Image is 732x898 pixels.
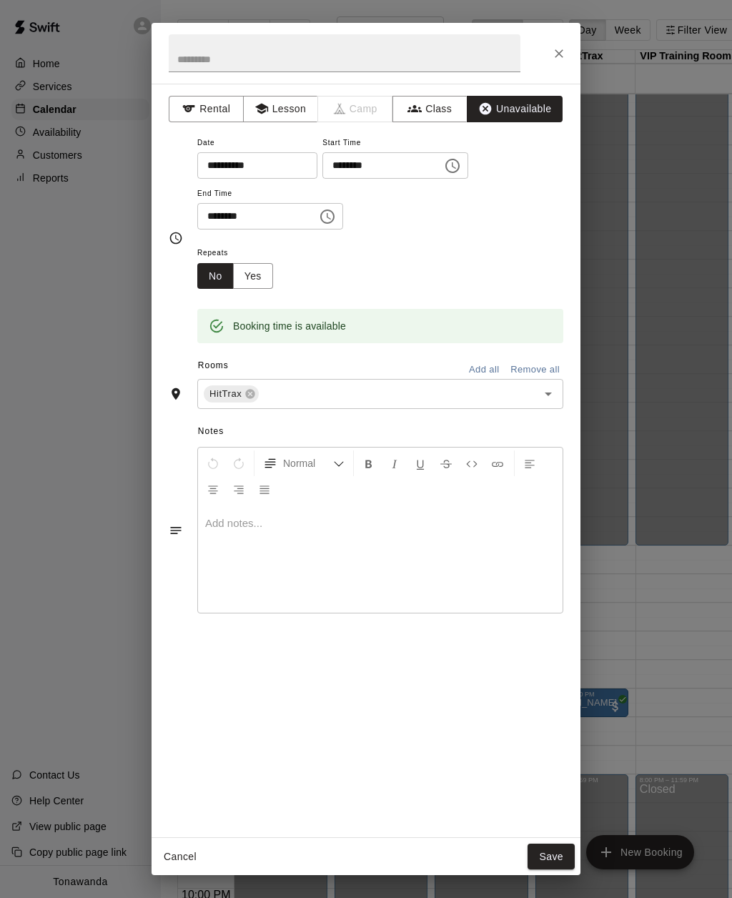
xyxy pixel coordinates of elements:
button: Choose time, selected time is 5:00 PM [438,152,467,180]
span: Notes [198,420,563,443]
button: Undo [201,450,225,476]
button: Remove all [507,359,563,381]
button: Center Align [201,476,225,502]
button: Format Bold [357,450,381,476]
button: Choose time, selected time is 6:30 PM [313,202,342,231]
span: HitTrax [204,387,247,401]
span: Normal [283,456,333,470]
input: Choose date, selected date is Sep 18, 2025 [197,152,307,179]
svg: Rooms [169,387,183,401]
span: End Time [197,184,343,204]
button: Justify Align [252,476,277,502]
span: Rooms [198,360,229,370]
button: Lesson [243,96,318,122]
button: Class [392,96,468,122]
svg: Notes [169,523,183,538]
button: Unavailable [467,96,563,122]
button: Cancel [157,844,203,870]
button: Format Strikethrough [434,450,458,476]
button: Right Align [227,476,251,502]
button: No [197,263,234,290]
span: Start Time [322,134,468,153]
button: Rental [169,96,244,122]
button: Insert Code [460,450,484,476]
button: Format Underline [408,450,432,476]
span: Date [197,134,317,153]
div: HitTrax [204,385,259,403]
button: Redo [227,450,251,476]
button: Format Italics [382,450,407,476]
button: Insert Link [485,450,510,476]
button: Formatting Options [257,450,350,476]
div: Booking time is available [233,313,346,339]
span: Camps can only be created in the Services page [318,96,393,122]
button: Yes [233,263,273,290]
button: Left Align [518,450,542,476]
span: Repeats [197,244,285,263]
button: Save [528,844,575,870]
button: Add all [461,359,507,381]
button: Close [546,41,572,66]
svg: Timing [169,231,183,245]
button: Open [538,384,558,404]
div: outlined button group [197,263,273,290]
